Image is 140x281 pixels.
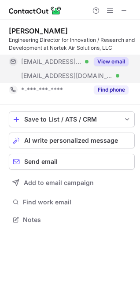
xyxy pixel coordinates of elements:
div: Engineering Director for Innovation / Research and Development at Nortek Air Solutions, LLC [9,36,135,52]
button: save-profile-one-click [9,111,135,127]
button: Add to email campaign [9,175,135,191]
div: Save to List / ATS / CRM [24,116,119,123]
button: Send email [9,154,135,170]
div: [PERSON_NAME] [9,26,68,35]
span: Add to email campaign [24,179,94,186]
button: Reveal Button [94,85,129,94]
button: Notes [9,214,135,226]
span: Notes [23,216,131,224]
span: [EMAIL_ADDRESS][DOMAIN_NAME] [21,72,113,80]
button: Reveal Button [94,57,129,66]
span: AI write personalized message [24,137,118,144]
img: ContactOut v5.3.10 [9,5,62,16]
span: Find work email [23,198,131,206]
span: [EMAIL_ADDRESS][PERSON_NAME][DOMAIN_NAME] [21,58,82,66]
span: Send email [24,158,58,165]
button: Find work email [9,196,135,208]
button: AI write personalized message [9,133,135,148]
